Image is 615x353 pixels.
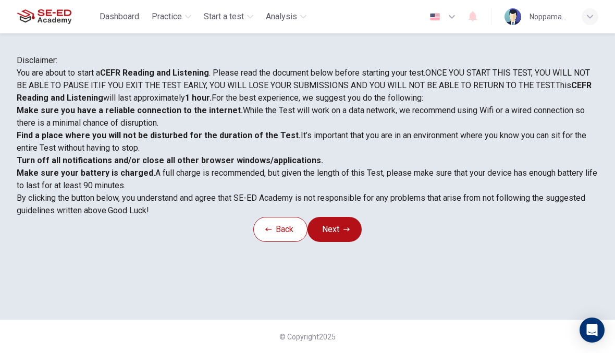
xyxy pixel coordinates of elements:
span: By clicking the button below, you understand and agree that SE-ED Academy is not responsible for ... [17,193,585,215]
img: Profile picture [505,8,521,25]
button: Dashboard [95,7,143,26]
img: SE-ED Academy logo [17,6,71,27]
img: en [428,13,441,21]
span: For the best experience, we suggest you do the following: [212,93,423,103]
button: Back [253,217,308,242]
button: Analysis [262,7,311,26]
span: It’s important that you are in an environment where you know you can sit for the entire Test with... [17,130,586,153]
span: Analysis [266,10,297,23]
strong: Make sure you have a reliable connection to the internet. [17,105,243,115]
strong: Find a place where you will not be disturbed for the duration of the Test. [17,130,301,140]
strong: Turn off all notifications and/or close all other browser windows/applications. [17,155,323,165]
a: SE-ED Academy logo [17,6,95,27]
span: A full charge is recommended, but given the length of this Test, please make sure that your devic... [17,168,597,190]
strong: 1 hour. [185,93,212,103]
strong: Make sure your battery is charged. [17,168,155,178]
span: Practice [152,10,182,23]
span: Disclaimer: [17,55,57,65]
strong: CEFR Reading and Listening [100,68,209,78]
span: You are about to start a . Please read the document below before starting your test. [17,68,425,78]
span: Dashboard [100,10,139,23]
button: Next [308,217,362,242]
div: Open Intercom Messenger [580,318,605,343]
span: Good Luck! [108,205,149,215]
span: IF YOU EXIT THE TEST EARLY, YOU WILL LOSE YOUR SUBMISSIONS AND YOU WILL NOT BE ABLE TO RETURN TO ... [99,80,556,90]
span: © Copyright 2025 [279,333,336,341]
button: Start a test [200,7,257,26]
span: Start a test [204,10,244,23]
span: While the Test will work on a data network, we recommend using Wifi or a wired connection so ther... [17,105,585,128]
button: Practice [147,7,195,26]
div: Noppamas Saenphaisarn [530,10,569,23]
